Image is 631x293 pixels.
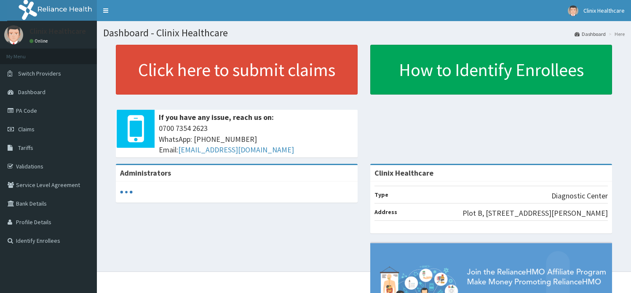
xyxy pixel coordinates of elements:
b: If you have any issue, reach us on: [159,112,274,122]
a: How to Identify Enrollees [370,45,612,95]
span: 0700 7354 2623 WhatsApp: [PHONE_NUMBER] Email: [159,123,353,155]
img: User Image [4,25,23,44]
b: Administrators [120,168,171,178]
a: Online [29,38,50,44]
p: Diagnostic Center [551,190,608,201]
h1: Dashboard - Clinix Healthcare [103,27,625,38]
span: Dashboard [18,88,45,96]
span: Claims [18,125,35,133]
span: Tariffs [18,144,33,152]
span: Switch Providers [18,70,61,77]
a: [EMAIL_ADDRESS][DOMAIN_NAME] [178,145,294,155]
a: Click here to submit claims [116,45,358,95]
p: Plot B, [STREET_ADDRESS][PERSON_NAME] [463,208,608,219]
strong: Clinix Healthcare [374,168,433,178]
li: Here [607,30,625,38]
p: Clinix Healthcare [29,27,86,35]
b: Address [374,208,397,216]
span: Clinix Healthcare [583,7,625,14]
img: User Image [568,5,578,16]
svg: audio-loading [120,186,133,198]
a: Dashboard [575,30,606,38]
b: Type [374,191,388,198]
